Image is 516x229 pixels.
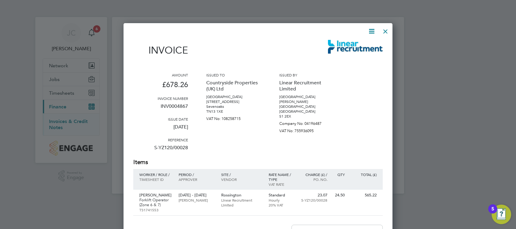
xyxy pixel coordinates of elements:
p: Worker / Role / [139,172,173,177]
h3: Amount [133,72,188,77]
h2: Items [133,158,383,167]
div: 5 [491,209,494,217]
p: [GEOGRAPHIC_DATA] [279,104,334,109]
p: [DATE] [133,122,188,137]
p: INV0004867 [133,101,188,117]
p: Approver [179,177,215,182]
p: [DATE] - [DATE] [179,193,215,198]
p: Po. No. [301,177,327,182]
p: Company No: 04196487 [279,119,334,126]
h3: Issued by [279,72,334,77]
p: [PERSON_NAME] [139,193,173,198]
p: Period / [179,172,215,177]
h3: Issued to [206,72,261,77]
h3: Invoice number [133,96,188,101]
p: [GEOGRAPHIC_DATA] [279,109,334,114]
img: linearrecruitment-logo-remittance.png [328,40,383,54]
p: S-YZ120/00028 [301,198,327,203]
p: Vendor [221,177,263,182]
h3: Issue date [133,117,188,122]
p: Sevenoaks [206,104,261,109]
p: [GEOGRAPHIC_DATA][PERSON_NAME] [279,94,334,104]
p: [STREET_ADDRESS] [206,99,261,104]
p: TN13 1XE [206,109,261,114]
p: Rossington [221,193,263,198]
p: [PERSON_NAME] [179,198,215,203]
p: QTY [333,172,345,177]
h3: Reference [133,137,188,142]
p: Forklift Operator (Zone 6 & 7) [139,198,173,207]
p: Standard [269,193,295,198]
p: VAT rate [269,182,295,187]
p: Linear Recruitment Limited [221,198,263,207]
p: 565.22 [351,193,377,198]
p: Rate name / type [269,172,295,182]
p: £678.26 [133,77,188,96]
p: Hourly [269,198,295,203]
p: S-YZ120/00028 [133,142,188,158]
p: 20% VAT [269,203,295,207]
p: 23.07 [301,193,327,198]
p: Charge (£) / [301,172,327,177]
p: TS1741553 [139,207,173,212]
p: Total (£) [351,172,377,177]
button: Open Resource Center, 5 new notifications [492,205,511,224]
p: Linear Recruitment Limited [279,77,334,94]
p: VAT No: 755936095 [279,126,334,133]
p: Countryside Properties (UK) Ltd [206,77,261,94]
p: Timesheet ID [139,177,173,182]
p: Site / [221,172,263,177]
p: VAT No: 108258715 [206,114,261,121]
p: 24.50 [333,193,345,198]
h1: Invoice [133,44,188,56]
p: S1 2EX [279,114,334,119]
p: [GEOGRAPHIC_DATA] [206,94,261,99]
